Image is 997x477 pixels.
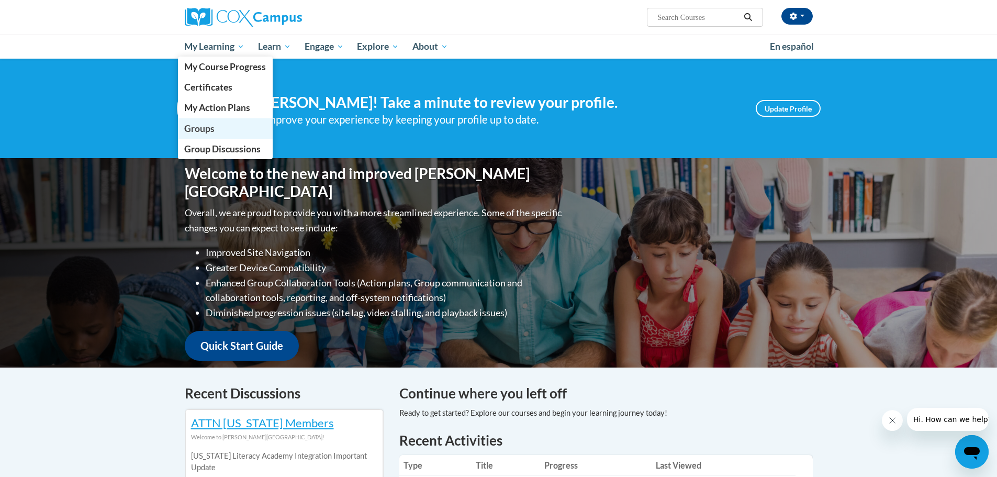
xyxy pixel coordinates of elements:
iframe: Close message [882,410,903,431]
a: Quick Start Guide [185,331,299,361]
li: Enhanced Group Collaboration Tools (Action plans, Group communication and collaboration tools, re... [206,275,564,306]
img: Profile Image [177,85,224,132]
div: Main menu [169,35,828,59]
a: My Course Progress [178,57,273,77]
a: Engage [298,35,351,59]
a: Groups [178,118,273,139]
th: Last Viewed [652,455,796,476]
a: My Learning [178,35,252,59]
span: En español [770,41,814,52]
a: My Action Plans [178,97,273,118]
img: Cox Campus [185,8,302,27]
a: Learn [251,35,298,59]
span: Group Discussions [184,143,261,154]
a: About [406,35,455,59]
li: Diminished progression issues (site lag, video stalling, and playback issues) [206,305,564,320]
span: My Action Plans [184,102,250,113]
h4: Continue where you left off [399,383,813,404]
h4: Hi [PERSON_NAME]! Take a minute to review your profile. [240,94,740,112]
div: Welcome to [PERSON_NAME][GEOGRAPHIC_DATA]! [191,431,377,443]
a: Cox Campus [185,8,384,27]
span: Learn [258,40,291,53]
th: Progress [540,455,652,476]
span: Explore [357,40,399,53]
li: Greater Device Compatibility [206,260,564,275]
button: Search [740,11,756,24]
p: [US_STATE] Literacy Academy Integration Important Update [191,450,377,473]
a: Explore [350,35,406,59]
div: Help improve your experience by keeping your profile up to date. [240,111,740,128]
button: Account Settings [781,8,813,25]
iframe: Button to launch messaging window [955,435,989,469]
span: About [412,40,448,53]
a: Certificates [178,77,273,97]
span: Certificates [184,82,232,93]
iframe: Message from company [907,408,989,431]
a: En español [763,36,821,58]
h1: Welcome to the new and improved [PERSON_NAME][GEOGRAPHIC_DATA] [185,165,564,200]
p: Overall, we are proud to provide you with a more streamlined experience. Some of the specific cha... [185,205,564,236]
h4: Recent Discussions [185,383,384,404]
th: Type [399,455,472,476]
span: Groups [184,123,215,134]
span: Engage [305,40,344,53]
a: Group Discussions [178,139,273,159]
th: Title [472,455,540,476]
input: Search Courses [656,11,740,24]
h1: Recent Activities [399,431,813,450]
a: ATTN [US_STATE] Members [191,416,334,430]
span: My Learning [184,40,244,53]
a: Update Profile [756,100,821,117]
span: My Course Progress [184,61,266,72]
span: Hi. How can we help? [6,7,85,16]
li: Improved Site Navigation [206,245,564,260]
